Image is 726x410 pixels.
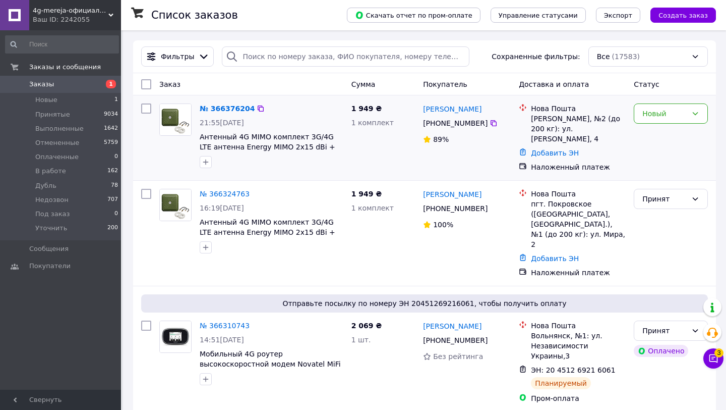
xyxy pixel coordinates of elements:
a: [PERSON_NAME] [423,189,481,199]
span: 1 949 ₴ [351,105,382,113]
div: [PERSON_NAME], №2 (до 200 кг): ул. [PERSON_NAME], 4 [531,114,626,144]
div: Планируемый [531,377,591,389]
a: Фото товару [159,104,192,136]
a: Фото товару [159,321,192,353]
div: Нова Пошта [531,189,626,199]
span: 707 [107,195,118,204]
span: 14:51[DATE] [200,336,244,344]
img: Фото товару [160,104,191,135]
div: Оплачено [634,345,688,357]
button: Экспорт [596,8,640,23]
span: 0 [114,210,118,219]
span: Сумма [351,80,376,88]
span: Экспорт [604,12,632,19]
h1: Список заказов [151,9,238,21]
div: Нова Пошта [531,104,626,114]
span: Сохраненные фильтры: [492,52,580,62]
input: Поиск по номеру заказа, ФИО покупателя, номеру телефона, Email, номеру накладной [222,46,469,67]
a: Создать заказ [640,11,716,19]
span: Статус [634,80,659,88]
span: Уточнить [35,224,67,233]
span: Заказы [29,80,54,89]
button: Чат с покупателем3 [703,348,723,369]
span: 4g-mereja-официальный дилер компаний Vodafone, Kyivstar, Lifecell [33,6,108,15]
span: Под заказ [35,210,70,219]
button: Создать заказ [650,8,716,23]
span: 1 949 ₴ [351,190,382,198]
div: Принят [642,193,687,204]
a: № 366376204 [200,105,255,113]
div: Ваш ID: 2242055 [33,15,121,24]
span: 1 [106,80,116,88]
span: 3 [714,348,723,357]
span: Сообщения [29,244,69,253]
div: Принят [642,325,687,336]
div: Пром-оплата [531,393,626,403]
span: Отправьте посылку по номеру ЭН 20451269216061, чтобы получить оплату [145,298,704,309]
a: Антенный 4G MIMO комплект 3G/4G LTE антенна Energy MIMO 2x15 dBi + кабель + переходники [200,218,335,246]
img: Фото товару [160,321,191,352]
a: Добавить ЭН [531,254,579,263]
a: Фото товару [159,189,192,221]
span: Создать заказ [658,12,708,19]
span: [PHONE_NUMBER] [423,119,488,127]
span: 21:55[DATE] [200,119,244,127]
span: 2 069 ₴ [351,322,382,330]
div: Нова Пошта [531,321,626,331]
span: ЭН: 20 4512 6921 6061 [531,366,616,374]
span: 16:19[DATE] [200,204,244,212]
a: [PERSON_NAME] [423,321,481,331]
span: Недозвон [35,195,69,204]
span: Заказ [159,80,180,88]
span: 1 [114,95,118,105]
img: Фото товару [160,189,191,221]
span: (17583) [612,53,640,61]
span: 5759 [104,138,118,147]
a: № 366324763 [200,190,250,198]
span: Выполненные [35,124,84,133]
div: Наложенный платеж [531,268,626,278]
span: 89% [433,135,449,143]
button: Управление статусами [491,8,586,23]
span: 100% [433,221,453,229]
span: Фильтры [161,52,194,62]
span: 1 комплект [351,204,394,212]
a: [PERSON_NAME] [423,104,481,114]
a: Антенный 4G MIMO комплект 3G/4G LTE антенна Energy MIMO 2x15 dBi + кабель + переходники [200,133,335,161]
span: Доставка и оплата [519,80,589,88]
span: Скачать отчет по пром-оплате [355,11,472,20]
span: Без рейтинга [433,352,483,361]
span: Управление статусами [499,12,578,19]
span: 78 [111,181,118,190]
span: [PHONE_NUMBER] [423,204,488,213]
input: Поиск [5,35,119,54]
button: Скачать отчет по пром-оплате [347,8,480,23]
span: Новые [35,95,57,105]
div: Вольнянск, №1: ул. Независимости Украины,3 [531,331,626,361]
div: пгт. Покровское ([GEOGRAPHIC_DATA], [GEOGRAPHIC_DATA].), №1 (до 200 кг): ул. Мира, 2 [531,199,626,249]
span: [PHONE_NUMBER] [423,336,488,344]
a: Мобильный 4G роутер высокоскоростной модем Novatel MiFi 8800L с поддержкой технологий 3G и 4G LTE [200,350,341,388]
a: № 366310743 [200,322,250,330]
span: Покупатель [423,80,467,88]
span: Заказы и сообщения [29,63,101,72]
span: 200 [107,224,118,233]
span: 1 комплект [351,119,394,127]
span: 0 [114,152,118,162]
div: Новый [642,108,687,119]
span: Отмененные [35,138,79,147]
span: В работе [35,167,66,176]
span: 1 шт. [351,336,371,344]
span: Покупатели [29,262,71,271]
div: Наложенный платеж [531,162,626,172]
span: Оплаченные [35,152,79,162]
span: Принятые [35,110,70,119]
span: 9034 [104,110,118,119]
span: Дубль [35,181,56,190]
span: Все [597,52,610,62]
a: Добавить ЭН [531,149,579,157]
span: 162 [107,167,118,176]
